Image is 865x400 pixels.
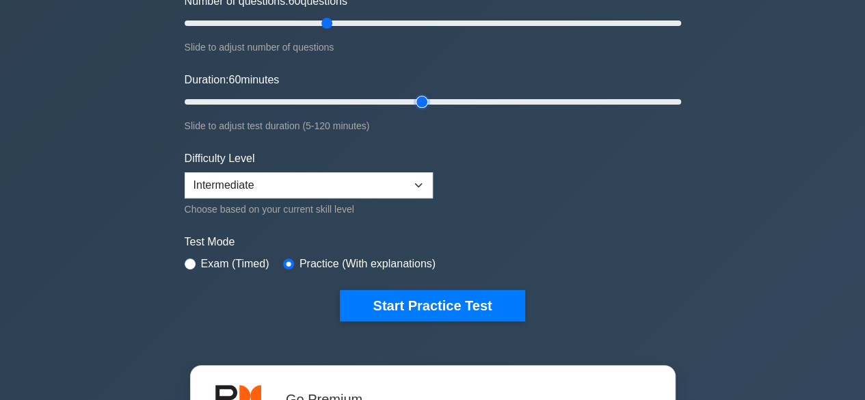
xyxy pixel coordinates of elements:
label: Practice (With explanations) [300,256,436,272]
div: Choose based on your current skill level [185,201,433,217]
span: 60 [228,74,241,85]
label: Duration: minutes [185,72,280,88]
label: Test Mode [185,234,681,250]
button: Start Practice Test [340,290,524,321]
div: Slide to adjust test duration (5-120 minutes) [185,118,681,134]
label: Difficulty Level [185,150,255,167]
label: Exam (Timed) [201,256,269,272]
div: Slide to adjust number of questions [185,39,681,55]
